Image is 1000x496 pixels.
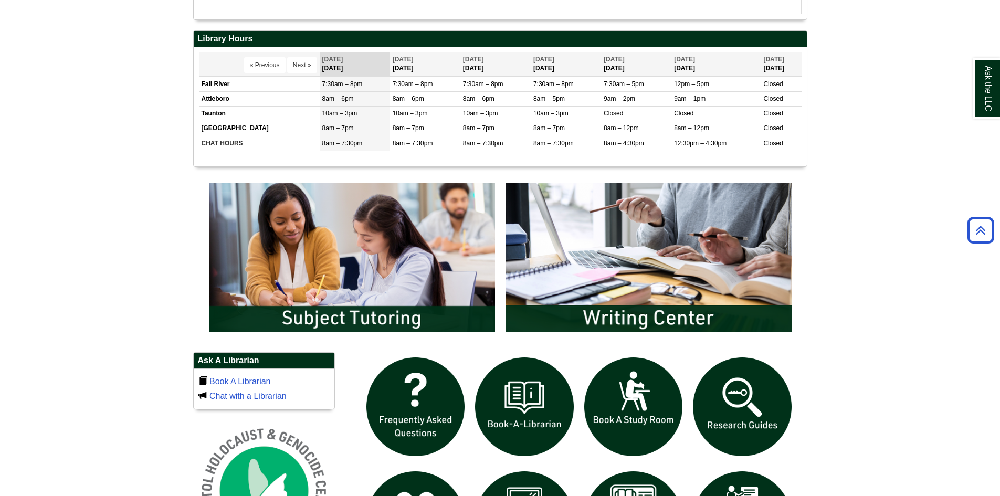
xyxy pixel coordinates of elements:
[393,140,433,147] span: 8am – 7:30pm
[531,52,601,76] th: [DATE]
[322,56,343,63] span: [DATE]
[463,95,494,102] span: 8am – 6pm
[463,56,484,63] span: [DATE]
[361,352,470,461] img: frequently asked questions
[604,95,635,102] span: 9am – 2pm
[322,95,354,102] span: 8am – 6pm
[463,110,498,117] span: 10am – 3pm
[199,92,320,107] td: Attleboro
[964,223,997,237] a: Back to Top
[533,80,574,88] span: 7:30am – 8pm
[463,140,503,147] span: 8am – 7:30pm
[390,52,460,76] th: [DATE]
[199,107,320,121] td: Taunton
[244,57,286,73] button: « Previous
[204,177,500,337] img: Subject Tutoring Information
[763,95,783,102] span: Closed
[533,124,565,132] span: 8am – 7pm
[763,80,783,88] span: Closed
[763,124,783,132] span: Closed
[199,121,320,136] td: [GEOGRAPHIC_DATA]
[533,56,554,63] span: [DATE]
[393,95,424,102] span: 8am – 6pm
[688,352,797,461] img: Research Guides icon links to research guides web page
[460,52,531,76] th: [DATE]
[209,392,287,400] a: Chat with a Librarian
[674,95,706,102] span: 9am – 1pm
[500,177,797,337] img: Writing Center Information
[322,80,363,88] span: 7:30am – 8pm
[604,140,644,147] span: 8am – 4:30pm
[761,52,801,76] th: [DATE]
[604,110,623,117] span: Closed
[763,56,784,63] span: [DATE]
[204,177,797,342] div: slideshow
[194,31,807,47] h2: Library Hours
[674,56,695,63] span: [DATE]
[579,352,688,461] img: book a study room icon links to book a study room web page
[322,140,363,147] span: 8am – 7:30pm
[601,52,671,76] th: [DATE]
[604,56,625,63] span: [DATE]
[674,80,709,88] span: 12pm – 5pm
[604,124,639,132] span: 8am – 12pm
[393,56,414,63] span: [DATE]
[463,80,503,88] span: 7:30am – 8pm
[209,377,271,386] a: Book A Librarian
[322,124,354,132] span: 8am – 7pm
[671,52,761,76] th: [DATE]
[763,140,783,147] span: Closed
[194,353,334,369] h2: Ask A Librarian
[322,110,357,117] span: 10am – 3pm
[199,77,320,91] td: Fall River
[674,110,693,117] span: Closed
[320,52,390,76] th: [DATE]
[674,124,709,132] span: 8am – 12pm
[604,80,644,88] span: 7:30am – 5pm
[470,352,579,461] img: Book a Librarian icon links to book a librarian web page
[393,124,424,132] span: 8am – 7pm
[533,140,574,147] span: 8am – 7:30pm
[674,140,727,147] span: 12:30pm – 4:30pm
[463,124,494,132] span: 8am – 7pm
[199,136,320,151] td: CHAT HOURS
[393,110,428,117] span: 10am – 3pm
[533,95,565,102] span: 8am – 5pm
[287,57,317,73] button: Next »
[763,110,783,117] span: Closed
[393,80,433,88] span: 7:30am – 8pm
[533,110,569,117] span: 10am – 3pm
